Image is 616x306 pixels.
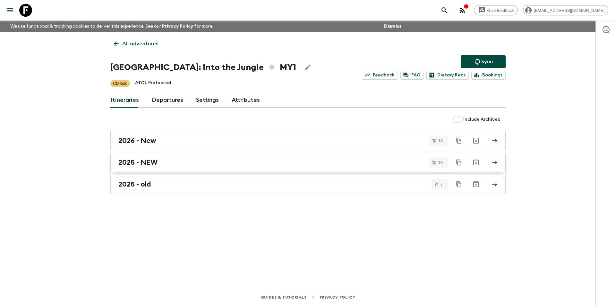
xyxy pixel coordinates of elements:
[438,4,451,17] button: search adventures
[301,61,314,74] button: Edit Adventure Title
[196,92,219,108] a: Settings
[463,116,501,123] span: Include Archived
[110,131,506,150] a: 2026 - New
[162,24,193,29] a: Privacy Policy
[118,180,151,188] h2: 2025 - old
[481,58,493,66] p: Sync
[118,158,158,167] h2: 2025 - NEW
[484,8,518,13] span: Give feedback
[461,55,506,68] button: Sync adventure departures to the booking engine
[470,156,483,169] button: Archive
[118,136,156,145] h2: 2026 - New
[261,294,307,301] a: Guides & Tutorials
[470,178,483,191] button: Archive
[400,71,424,80] a: FAQ
[470,134,483,147] button: Archive
[152,92,183,108] a: Departures
[474,5,518,15] a: Give feedback
[437,182,447,187] span: 7
[110,92,139,108] a: Itineraries
[113,80,127,87] p: Classic
[110,153,506,172] a: 2025 - NEW
[135,80,171,87] p: ATOL Protected
[110,37,162,50] a: All adventures
[453,135,465,146] button: Duplicate
[4,4,17,17] button: menu
[523,5,608,15] div: [EMAIL_ADDRESS][DOMAIN_NAME]
[426,71,469,80] a: Dietary Reqs
[453,179,465,190] button: Duplicate
[362,71,398,80] a: Feedback
[110,61,296,74] h1: [GEOGRAPHIC_DATA]: Into the Jungle MY1
[434,139,447,143] span: 18
[471,71,506,80] a: Bookings
[453,157,465,168] button: Duplicate
[232,92,260,108] a: Attributes
[320,294,355,301] a: Privacy Policy
[382,22,403,31] button: Dismiss
[122,40,158,48] p: All adventures
[530,8,608,13] span: [EMAIL_ADDRESS][DOMAIN_NAME]
[434,161,447,165] span: 10
[8,21,216,32] p: We use functional & tracking cookies to deliver this experience. See our for more.
[110,175,506,194] a: 2025 - old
